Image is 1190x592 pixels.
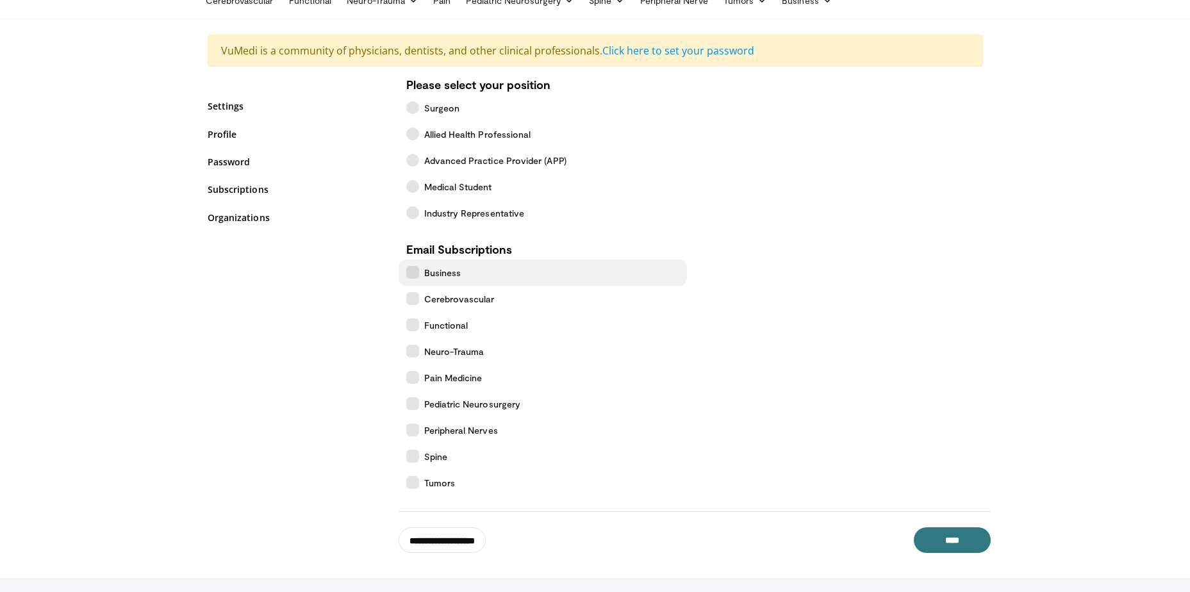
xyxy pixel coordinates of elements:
[208,211,387,224] a: Organizations
[208,35,983,67] div: VuMedi is a community of physicians, dentists, and other clinical professionals.
[424,206,525,220] span: Industry Representative
[424,292,495,306] span: Cerebrovascular
[424,154,566,167] span: Advanced Practice Provider (APP)
[424,345,484,358] span: Neuro-Trauma
[424,318,468,332] span: Functional
[424,127,531,141] span: Allied Health Professional
[208,155,387,169] a: Password
[208,127,387,141] a: Profile
[602,44,754,58] a: Click here to set your password
[406,242,512,256] strong: Email Subscriptions
[424,397,521,411] span: Pediatric Neurosurgery
[424,423,498,437] span: Peripheral Nerves
[424,101,460,115] span: Surgeon
[424,371,483,384] span: Pain Medicine
[424,476,455,489] span: Tumors
[406,78,550,92] strong: Please select your position
[208,99,387,113] a: Settings
[424,266,461,279] span: Business
[208,183,387,196] a: Subscriptions
[424,450,447,463] span: Spine
[424,180,492,193] span: Medical Student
